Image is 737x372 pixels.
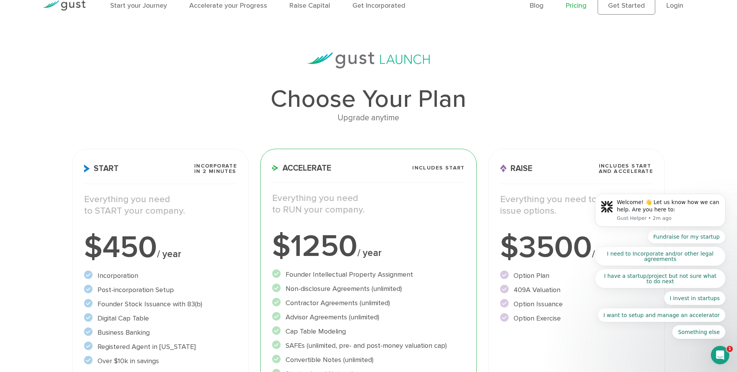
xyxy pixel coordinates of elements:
p: Everything you need to RUN your company. [272,193,465,216]
p: Everything you need to issue options. [500,194,653,217]
img: Accelerate Icon [272,165,279,171]
img: Raise Icon [500,164,507,173]
a: Login [666,2,683,10]
img: gust-launch-logos.svg [307,52,430,68]
span: Accelerate [272,164,331,172]
li: 409A Valuation [500,285,653,295]
li: Incorporation [84,271,237,281]
li: Convertible Notes (unlimited) [272,355,465,365]
a: Start your Journey [110,2,167,10]
iframe: Intercom live chat [711,346,729,364]
div: $3500 [500,232,653,263]
li: Option Plan [500,271,653,281]
span: 1 [727,346,733,352]
h1: Choose Your Plan [72,87,665,111]
li: Non-disclosure Agreements (unlimited) [272,284,465,294]
span: Incorporate in 2 Minutes [194,163,237,174]
img: Gust Logo [43,0,86,11]
span: / year [357,247,382,259]
a: Accelerate your Progress [189,2,267,10]
span: Start [84,164,119,173]
li: Business Banking [84,327,237,338]
li: Cap Table Modeling [272,326,465,337]
div: $450 [84,232,237,263]
p: Everything you need to START your company. [84,194,237,217]
li: Founder Stock Issuance with 83(b) [84,299,237,309]
li: Founder Intellectual Property Assignment [272,269,465,280]
li: SAFEs (unlimited, pre- and post-money valuation cap) [272,340,465,351]
li: Option Issuance [500,299,653,309]
li: Post-incorporation Setup [84,285,237,295]
a: Blog [530,2,544,10]
span: Includes START [412,165,465,171]
li: Digital Cap Table [84,313,237,324]
li: Option Exercise [500,313,653,324]
span: / year [157,248,181,260]
a: Get Incorporated [352,2,405,10]
iframe: Intercom notifications message [583,73,737,351]
li: Contractor Agreements (unlimited) [272,298,465,308]
li: Advisor Agreements (unlimited) [272,312,465,322]
span: Raise [500,164,532,173]
img: Start Icon X2 [84,164,90,173]
li: Registered Agent in [US_STATE] [84,342,237,352]
div: $1250 [272,231,465,262]
li: Over $10k in savings [84,356,237,366]
div: Upgrade anytime [72,111,665,125]
a: Raise Capital [289,2,330,10]
a: Pricing [566,2,587,10]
